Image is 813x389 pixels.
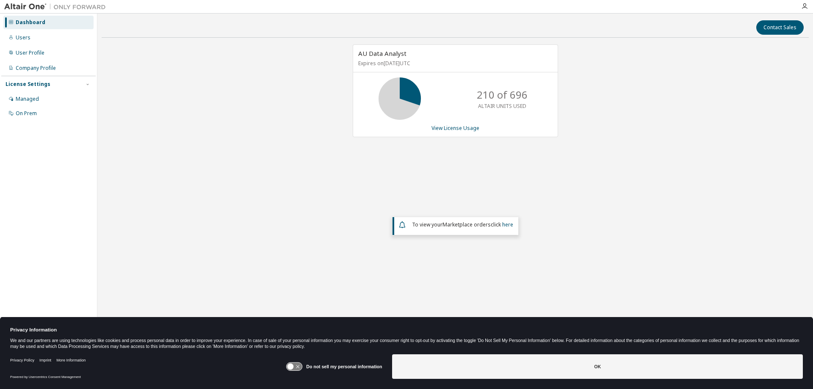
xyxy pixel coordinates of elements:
[16,110,37,117] div: On Prem
[478,102,526,110] p: ALTAIR UNITS USED
[6,81,50,88] div: License Settings
[756,20,804,35] button: Contact Sales
[16,96,39,102] div: Managed
[16,34,30,41] div: Users
[4,3,110,11] img: Altair One
[16,65,56,72] div: Company Profile
[431,124,479,132] a: View License Usage
[358,49,406,58] span: AU Data Analyst
[477,88,528,102] p: 210 of 696
[16,50,44,56] div: User Profile
[502,221,513,228] a: here
[358,60,550,67] p: Expires on [DATE] UTC
[412,221,513,228] span: To view your click
[16,19,45,26] div: Dashboard
[442,221,491,228] em: Marketplace orders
